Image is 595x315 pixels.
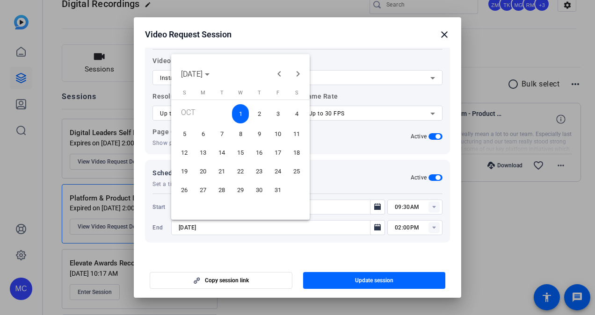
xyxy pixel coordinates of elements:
[195,144,211,161] span: 13
[287,162,306,180] button: October 25, 2025
[213,163,230,179] span: 21
[269,144,286,161] span: 17
[231,143,250,162] button: October 15, 2025
[194,143,212,162] button: October 13, 2025
[251,144,268,161] span: 16
[175,143,194,162] button: October 12, 2025
[195,181,211,198] span: 27
[212,143,231,162] button: October 14, 2025
[250,124,268,143] button: October 9, 2025
[213,125,230,142] span: 7
[176,163,193,179] span: 19
[231,124,250,143] button: October 8, 2025
[289,64,307,83] button: Next month
[175,180,194,199] button: October 26, 2025
[268,180,287,199] button: October 31, 2025
[213,144,230,161] span: 14
[251,163,268,179] span: 23
[269,163,286,179] span: 24
[270,64,289,83] button: Previous month
[238,90,243,96] span: W
[250,143,268,162] button: October 16, 2025
[232,163,249,179] span: 22
[268,124,287,143] button: October 10, 2025
[288,163,305,179] span: 25
[183,90,186,96] span: S
[288,125,305,142] span: 11
[269,181,286,198] span: 31
[268,143,287,162] button: October 17, 2025
[176,125,193,142] span: 5
[268,162,287,180] button: October 24, 2025
[177,65,213,82] button: Choose month and year
[194,162,212,180] button: October 20, 2025
[269,125,286,142] span: 10
[232,181,249,198] span: 29
[176,144,193,161] span: 12
[250,162,268,180] button: October 23, 2025
[287,124,306,143] button: October 11, 2025
[195,163,211,179] span: 20
[251,104,268,123] span: 2
[295,90,298,96] span: S
[288,104,305,123] span: 4
[232,144,249,161] span: 15
[213,181,230,198] span: 28
[288,144,305,161] span: 18
[287,143,306,162] button: October 18, 2025
[232,104,249,123] span: 1
[201,90,205,96] span: M
[194,124,212,143] button: October 6, 2025
[181,70,203,79] span: [DATE]
[194,180,212,199] button: October 27, 2025
[175,124,194,143] button: October 5, 2025
[212,124,231,143] button: October 7, 2025
[276,90,279,96] span: F
[212,180,231,199] button: October 28, 2025
[176,181,193,198] span: 26
[195,125,211,142] span: 6
[231,162,250,180] button: October 22, 2025
[268,103,287,124] button: October 3, 2025
[287,103,306,124] button: October 4, 2025
[212,162,231,180] button: October 21, 2025
[269,104,286,123] span: 3
[250,103,268,124] button: October 2, 2025
[231,103,250,124] button: October 1, 2025
[220,90,224,96] span: T
[251,125,268,142] span: 9
[175,162,194,180] button: October 19, 2025
[258,90,261,96] span: T
[251,181,268,198] span: 30
[175,103,231,124] td: OCT
[232,125,249,142] span: 8
[231,180,250,199] button: October 29, 2025
[250,180,268,199] button: October 30, 2025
